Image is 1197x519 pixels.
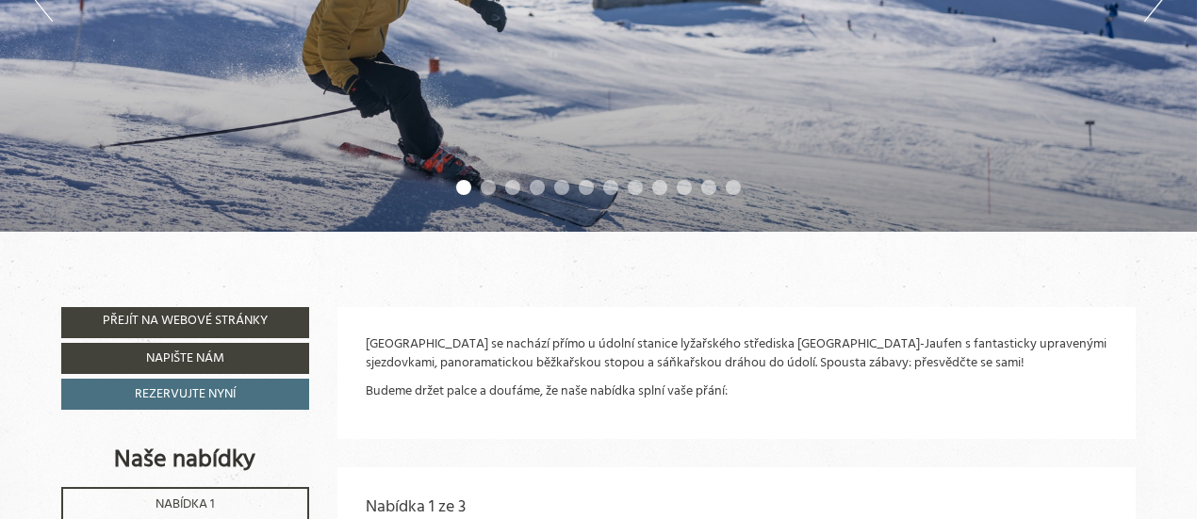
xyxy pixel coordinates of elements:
[103,311,268,332] font: Přejít na webové stránky
[146,348,224,369] font: Napište nám
[366,381,728,402] font: Budeme držet palce a doufáme, že naše nabídka splní vaše přání:
[135,383,236,405] font: Rezervujte nyní
[366,333,1107,374] font: [GEOGRAPHIC_DATA] se nachází přímo u údolní stanice lyžařského střediska [GEOGRAPHIC_DATA]-Jaufen...
[61,307,309,338] a: Přejít na webové stránky
[114,441,255,479] font: Naše nabídky
[61,379,309,410] a: Rezervujte nyní
[156,494,215,515] font: Nabídka 1
[61,343,309,374] a: Napište nám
